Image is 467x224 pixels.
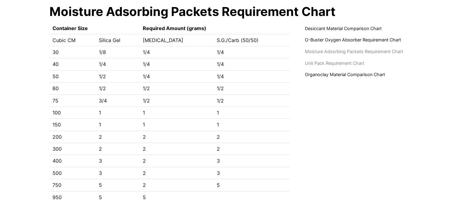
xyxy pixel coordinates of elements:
td: 2 [96,131,140,143]
td: 1/4 [140,70,214,82]
a: Organoclay Material Comparison Chart [305,71,385,78]
td: 75 [49,95,96,106]
td: 40 [49,58,96,70]
td: 2 [140,167,214,179]
td: 750 [49,179,96,191]
td: 1/8 [96,46,140,58]
td: 1 [140,106,214,118]
td: 2 [214,143,290,155]
td: 1/2 [140,83,214,95]
td: 3 [96,155,140,167]
a: O-Buster Oxygen Absorber Requirement Chart [305,37,401,43]
td: 2 [214,131,290,143]
td: 1/2 [140,95,214,106]
td: [MEDICAL_DATA] [140,34,214,46]
td: 1 [214,119,290,131]
td: Cubic CM [49,34,96,46]
td: 200 [49,131,96,143]
h1: Moisture Adsorbing Packets Requirement Chart [49,6,418,18]
td: 150 [49,119,96,131]
td: 1/4 [214,58,290,70]
th: Required Amount (grams) [140,23,290,34]
td: 1/4 [214,46,290,58]
td: 1/2 [214,83,290,95]
td: 5 [140,191,214,203]
td: 2 [140,179,214,191]
td: 400 [49,155,96,167]
td: 5 [214,179,290,191]
td: 60 [49,83,96,95]
td: 1/4 [214,70,290,82]
td: 1/2 [96,83,140,95]
td: 3 [214,167,290,179]
td: 1 [96,119,140,131]
td: 2 [140,131,214,143]
td: 1/4 [140,58,214,70]
td: 1 [214,106,290,118]
td: 2 [140,143,214,155]
a: Moisture Adsorbing Packets Requirement Chart [305,48,403,55]
td: 300 [49,143,96,155]
td: 3 [96,167,140,179]
td: 1 [96,106,140,118]
td: 2 [96,143,140,155]
td: 30 [49,46,96,58]
td: 5 [96,179,140,191]
td: 1 [140,119,214,131]
td: 100 [49,106,96,118]
td: 3 [214,155,290,167]
a: Unit Pack Requirement Chart [305,60,364,67]
td: 1/4 [96,58,140,70]
td: Silica Gel [96,34,140,46]
td: S.G./Carb (50/50) [214,34,290,46]
td: 5 [96,191,140,203]
a: Desiccant Material Comparison Chart [305,25,381,32]
th: Container Size [49,23,140,34]
td: 1/2 [96,70,140,82]
td: 50 [49,70,96,82]
td: 500 [49,167,96,179]
td: 3/4 [96,95,140,106]
td: 1/4 [140,46,214,58]
td: 950 [49,191,96,203]
td: 2 [140,155,214,167]
td: 1/2 [214,95,290,106]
